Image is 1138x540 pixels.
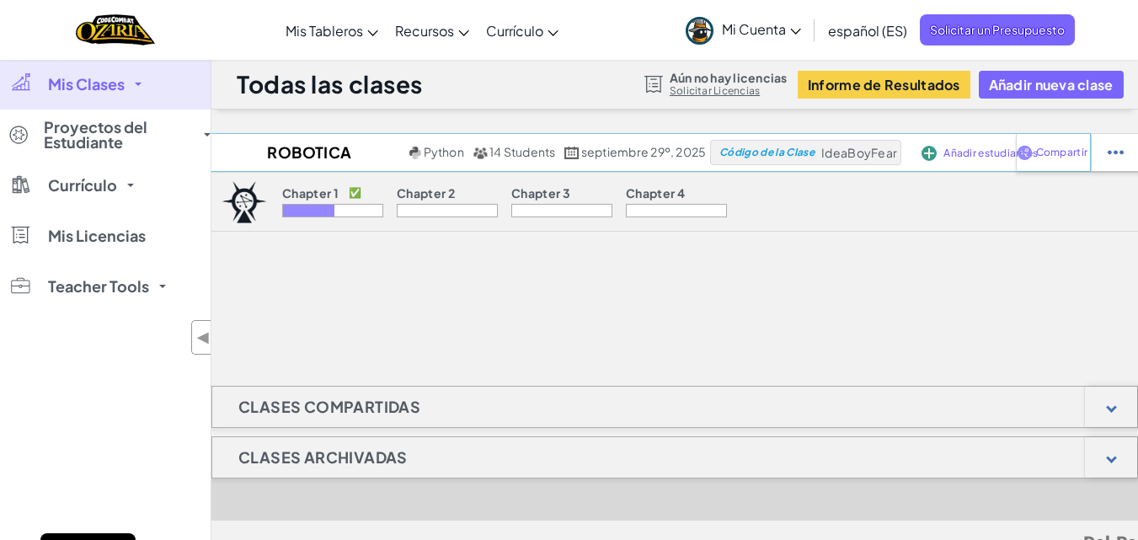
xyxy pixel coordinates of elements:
[409,147,422,159] img: python.png
[48,279,149,294] span: Teacher Tools
[486,22,543,40] span: Currículo
[489,144,556,159] span: 14 Students
[943,148,1038,158] span: Añadir estudiantes
[511,186,570,200] p: Chapter 3
[1017,145,1033,160] img: IconShare_Purple.svg
[820,8,916,53] a: español (ES)
[979,71,1124,99] button: Añadir nueva clase
[209,140,710,165] a: Robotica 2ESO_1T Python 14 Students septiembre 29º, 2025
[212,386,446,428] h1: Clases Compartidas
[282,186,339,200] p: Chapter 1
[44,120,194,150] span: Proyectos del Estudiante
[286,22,363,40] span: Mis Tableros
[478,8,567,53] a: Currículo
[212,436,434,479] h1: Clases archivadas
[48,77,125,92] span: Mis Clases
[277,8,387,53] a: Mis Tableros
[670,71,788,84] span: Aún no hay licencias
[48,178,117,193] span: Currículo
[395,22,454,40] span: Recursos
[76,13,154,47] a: Ozaria by CodeCombat logo
[922,146,937,161] img: IconAddStudents.svg
[196,325,211,350] span: ◀
[387,8,478,53] a: Recursos
[821,145,897,160] span: IdeaBoyFear
[397,186,455,200] p: Chapter 2
[920,14,1075,45] a: Solicitar un Presupuesto
[798,71,970,99] button: Informe de Resultados
[1108,145,1124,160] img: IconStudentEllipsis.svg
[722,20,801,38] span: Mi Cuenta
[670,84,788,98] a: Solicitar Licencias
[237,68,423,100] h1: Todas las clases
[686,17,713,45] img: avatar
[626,186,685,200] p: Chapter 4
[677,3,809,56] a: Mi Cuenta
[719,147,815,158] span: Código de la Clase
[1036,147,1087,158] span: Compartir
[581,144,707,159] span: septiembre 29º, 2025
[76,13,154,47] img: Home
[828,22,907,40] span: español (ES)
[424,144,464,159] span: Python
[473,147,488,159] img: MultipleUsers.png
[349,186,361,200] p: ✅
[222,181,267,223] img: logo
[209,140,405,165] h2: Robotica 2ESO_1T
[564,147,580,159] img: calendar.svg
[48,228,146,243] span: Mis Licencias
